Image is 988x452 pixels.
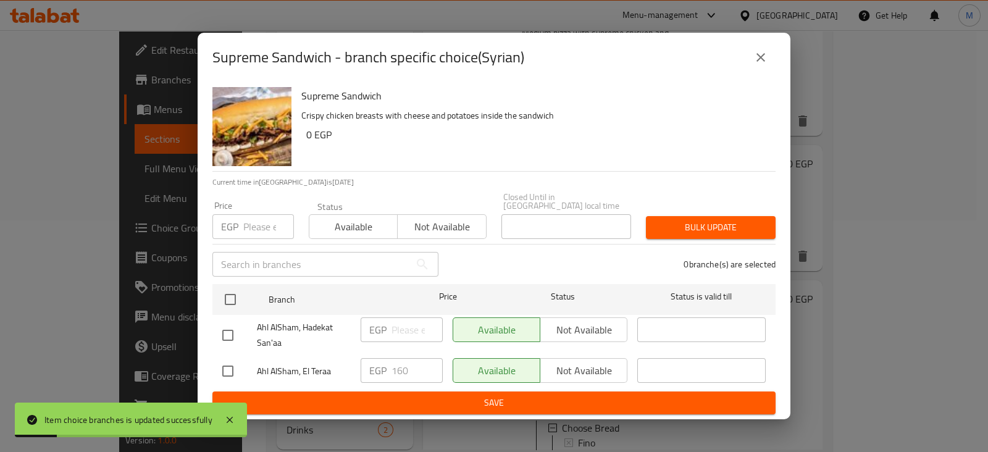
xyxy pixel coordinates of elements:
[212,177,776,188] p: Current time in [GEOGRAPHIC_DATA] is [DATE]
[44,413,212,427] div: Item choice branches is updated successfully
[212,87,291,166] img: Supreme Sandwich
[257,320,351,351] span: Ahl AlSham, Hadekat San'aa
[499,289,627,304] span: Status
[746,43,776,72] button: close
[369,363,387,378] p: EGP
[301,87,766,104] h6: Supreme Sandwich
[656,220,766,235] span: Bulk update
[269,292,397,308] span: Branch
[306,126,766,143] h6: 0 EGP
[221,219,238,234] p: EGP
[243,214,294,239] input: Please enter price
[212,391,776,414] button: Save
[257,364,351,379] span: Ahl AlSham, El Teraa
[407,289,489,304] span: Price
[301,108,766,123] p: Crispy chicken breasts with cheese and potatoes inside the sandwich
[646,216,776,239] button: Bulk update
[391,358,443,383] input: Please enter price
[637,289,766,304] span: Status is valid till
[684,258,776,270] p: 0 branche(s) are selected
[222,395,766,411] span: Save
[309,214,398,239] button: Available
[314,218,393,236] span: Available
[403,218,481,236] span: Not available
[212,252,410,277] input: Search in branches
[397,214,486,239] button: Not available
[212,48,524,67] h2: Supreme Sandwich - branch specific choice(Syrian)
[369,322,387,337] p: EGP
[391,317,443,342] input: Please enter price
